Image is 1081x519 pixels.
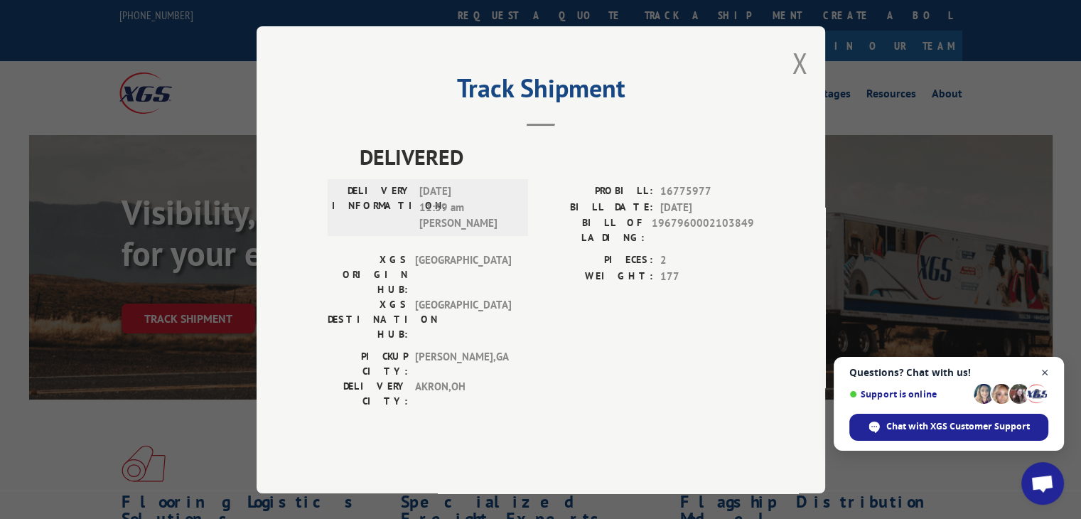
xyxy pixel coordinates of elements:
button: Close modal [792,44,807,82]
label: XGS ORIGIN HUB: [328,252,408,297]
span: AKRON , OH [415,379,511,409]
label: PIECES: [541,252,653,269]
label: DELIVERY CITY: [328,379,408,409]
span: 177 [660,268,754,284]
div: Open chat [1021,462,1064,505]
label: XGS DESTINATION HUB: [328,297,408,342]
span: 1967960002103849 [652,215,754,245]
span: 2 [660,252,754,269]
span: Chat with XGS Customer Support [886,420,1030,433]
span: DELIVERED [360,141,754,173]
span: Close chat [1036,364,1054,382]
span: [DATE] [660,199,754,215]
span: [PERSON_NAME] , GA [415,349,511,379]
div: Chat with XGS Customer Support [849,414,1048,441]
label: DELIVERY INFORMATION: [332,183,412,232]
span: [DATE] 11:39 am [PERSON_NAME] [419,183,515,232]
label: PICKUP CITY: [328,349,408,379]
span: [GEOGRAPHIC_DATA] [415,252,511,297]
label: PROBILL: [541,183,653,200]
label: WEIGHT: [541,268,653,284]
span: 16775977 [660,183,754,200]
label: BILL OF LADING: [541,215,645,245]
span: Questions? Chat with us! [849,367,1048,378]
span: Support is online [849,389,969,400]
h2: Track Shipment [328,78,754,105]
label: BILL DATE: [541,199,653,215]
span: [GEOGRAPHIC_DATA] [415,297,511,342]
